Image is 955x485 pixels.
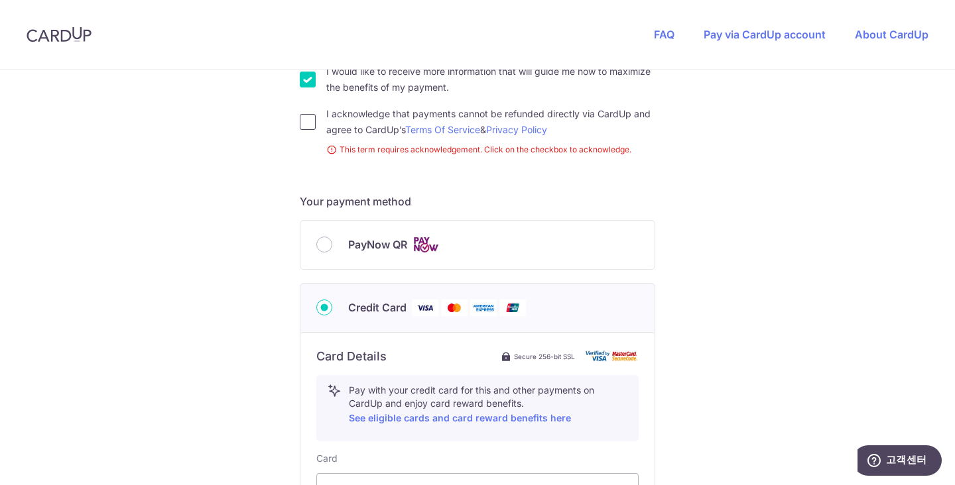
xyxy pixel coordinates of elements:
[486,124,547,135] a: Privacy Policy
[348,237,407,252] span: PayNow QR
[412,299,438,316] img: Visa
[405,124,480,135] a: Terms Of Service
[349,412,571,423] a: See eligible cards and card reward benefits here
[855,28,928,41] a: About CardUp
[349,384,627,426] p: Pay with your credit card for this and other payments on CardUp and enjoy card reward benefits.
[316,299,639,316] div: Credit Card Visa Mastercard American Express Union Pay
[704,28,826,41] a: Pay via CardUp account
[326,143,655,156] small: This term requires acknowledgement. Click on the checkbox to acknowledge.
[316,237,639,253] div: PayNow QR Cards logo
[326,64,655,95] label: I would like to receive more information that will guide me how to maximize the benefits of my pa...
[586,350,639,362] img: card secure
[348,299,407,315] span: Credit Card
[27,27,92,42] img: CardUp
[499,299,526,316] img: Union Pay
[413,237,439,253] img: Cards logo
[316,452,338,465] label: Card
[470,299,497,316] img: American Express
[300,193,655,209] h5: Your payment method
[316,349,387,364] h6: Card Details
[654,28,674,41] a: FAQ
[514,351,575,362] span: Secure 256-bit SSL
[326,106,655,138] label: I acknowledge that payments cannot be refunded directly via CardUp and agree to CardUp’s &
[858,445,942,478] iframe: 자세한 정보를 찾을 수 있는 위젯을 엽니다.
[441,299,468,316] img: Mastercard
